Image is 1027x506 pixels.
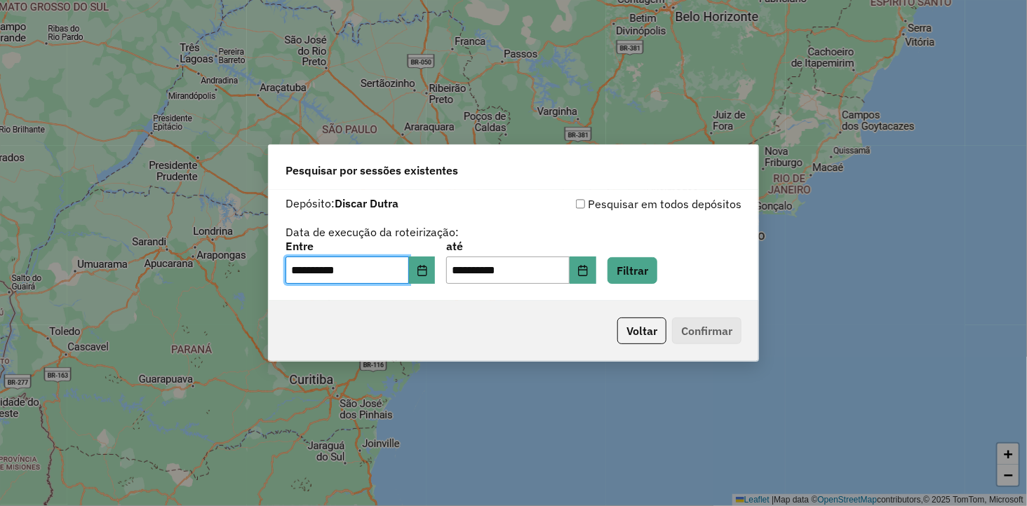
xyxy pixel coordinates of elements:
[286,195,398,212] label: Depósito:
[286,238,435,254] label: Entre
[286,224,459,240] label: Data de execução da roteirização:
[335,196,398,210] strong: Discar Dutra
[570,257,596,285] button: Choose Date
[617,317,666,344] button: Voltar
[513,196,741,212] div: Pesquisar em todos depósitos
[286,162,458,179] span: Pesquisar por sessões existentes
[409,257,436,285] button: Choose Date
[608,257,657,284] button: Filtrar
[446,238,596,254] label: até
